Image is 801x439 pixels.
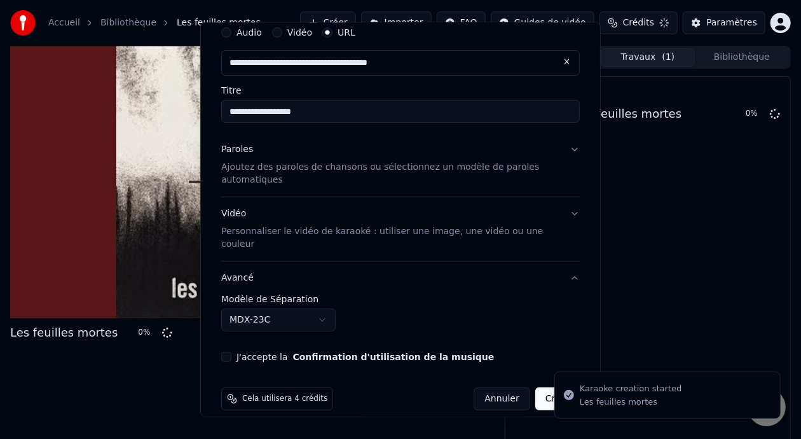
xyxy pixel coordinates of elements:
[221,207,559,250] div: Vidéo
[221,160,559,186] p: Ajoutez des paroles de chansons ou sélectionnez un modèle de paroles automatiques
[221,294,580,303] label: Modèle de Séparation
[221,133,580,197] button: ParolesAjoutez des paroles de chansons ou sélectionnez un modèle de paroles automatiques
[221,225,559,250] p: Personnaliser le vidéo de karaoké : utiliser une image, une vidéo ou une couleur
[221,86,580,95] label: Titre
[236,28,262,37] label: Audio
[292,352,494,361] button: J'accepte la
[221,294,580,341] div: Avancé
[338,28,355,37] label: URL
[221,143,253,156] div: Paroles
[474,387,530,410] button: Annuler
[287,28,312,37] label: Vidéo
[221,261,580,294] button: Avancé
[221,197,580,260] button: VidéoPersonnaliser le vidéo de karaoké : utiliser une image, une vidéo ou une couleur
[242,393,327,403] span: Cela utilisera 4 crédits
[236,352,494,361] label: J'accepte la
[535,387,580,410] button: Créer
